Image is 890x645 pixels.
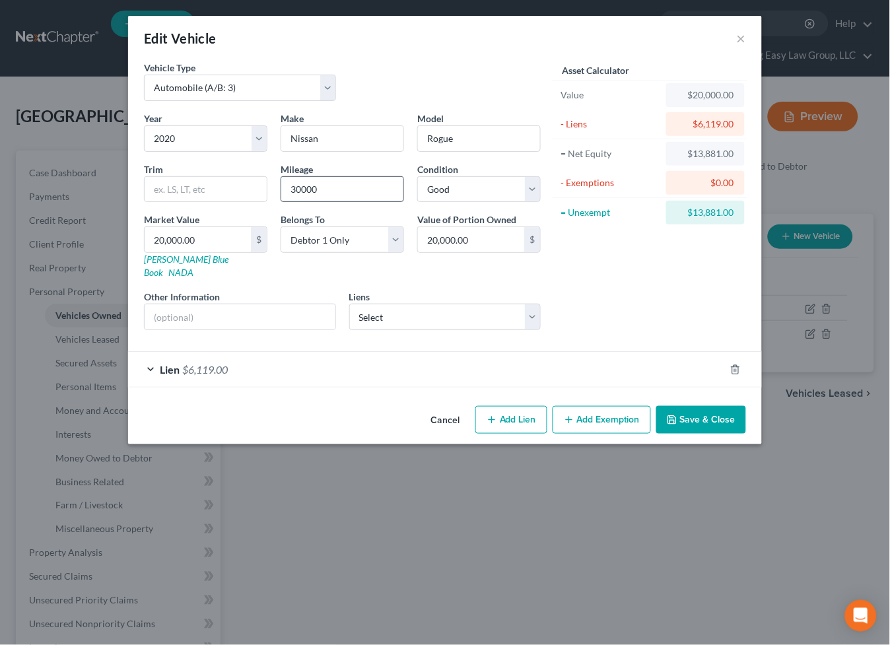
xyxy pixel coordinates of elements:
div: $0.00 [677,176,734,189]
label: Vehicle Type [144,61,195,75]
div: - Exemptions [561,176,660,189]
span: $6,119.00 [182,363,228,376]
div: $ [251,227,267,252]
button: Save & Close [656,406,746,434]
label: Other Information [144,290,220,304]
label: Model [417,112,444,125]
div: Open Intercom Messenger [845,600,877,632]
button: Add Lien [475,406,547,434]
label: Liens [349,290,370,304]
span: Make [281,113,304,124]
input: ex. Nissan [281,126,403,151]
span: Lien [160,363,180,376]
label: Market Value [144,213,199,226]
label: Year [144,112,162,125]
a: NADA [168,267,193,278]
input: -- [281,177,403,202]
div: Value [561,88,660,102]
input: 0.00 [145,227,251,252]
label: Trim [144,162,163,176]
input: ex. Altima [418,126,540,151]
div: Edit Vehicle [144,29,217,48]
label: Condition [417,162,458,176]
label: Asset Calculator [562,63,629,77]
a: [PERSON_NAME] Blue Book [144,254,228,278]
button: Cancel [420,407,470,434]
span: Belongs To [281,214,325,225]
div: = Net Equity [561,147,660,160]
div: - Liens [561,118,660,131]
label: Value of Portion Owned [417,213,516,226]
input: ex. LS, LT, etc [145,177,267,202]
input: (optional) [145,304,335,329]
div: $13,881.00 [677,147,734,160]
label: Mileage [281,162,313,176]
div: $6,119.00 [677,118,734,131]
button: × [737,30,746,46]
div: = Unexempt [561,206,660,219]
input: 0.00 [418,227,524,252]
div: $13,881.00 [677,206,734,219]
div: $ [524,227,540,252]
button: Add Exemption [553,406,651,434]
div: $20,000.00 [677,88,734,102]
